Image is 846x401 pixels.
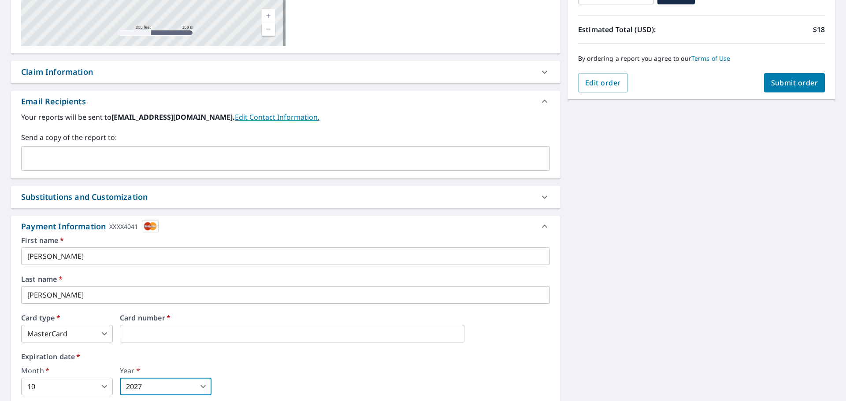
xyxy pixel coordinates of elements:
[120,314,550,321] label: Card number
[21,378,113,395] div: 10
[262,9,275,22] a: Current Level 17, Zoom In
[142,221,159,232] img: cardImage
[813,24,825,35] p: $18
[120,325,464,342] iframe: secure payment field
[691,54,731,63] a: Terms of Use
[262,22,275,36] a: Current Level 17, Zoom Out
[111,112,235,122] b: [EMAIL_ADDRESS][DOMAIN_NAME].
[21,353,550,360] label: Expiration date
[109,221,138,232] div: XXXX4041
[21,314,113,321] label: Card type
[235,112,319,122] a: EditContactInfo
[21,367,113,374] label: Month
[11,91,560,112] div: Email Recipients
[21,112,550,122] label: Your reports will be sent to
[21,221,159,232] div: Payment Information
[771,78,818,88] span: Submit order
[21,96,86,107] div: Email Recipients
[578,24,701,35] p: Estimated Total (USD):
[11,216,560,237] div: Payment InformationXXXX4041cardImage
[21,276,550,283] label: Last name
[578,55,825,63] p: By ordering a report you agree to our
[21,66,93,78] div: Claim Information
[764,73,825,92] button: Submit order
[11,61,560,83] div: Claim Information
[578,73,628,92] button: Edit order
[120,378,211,395] div: 2027
[21,132,550,143] label: Send a copy of the report to:
[21,191,148,203] div: Substitutions and Customization
[21,237,550,244] label: First name
[11,186,560,208] div: Substitutions and Customization
[120,367,211,374] label: Year
[21,325,113,342] div: MasterCard
[585,78,621,88] span: Edit order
